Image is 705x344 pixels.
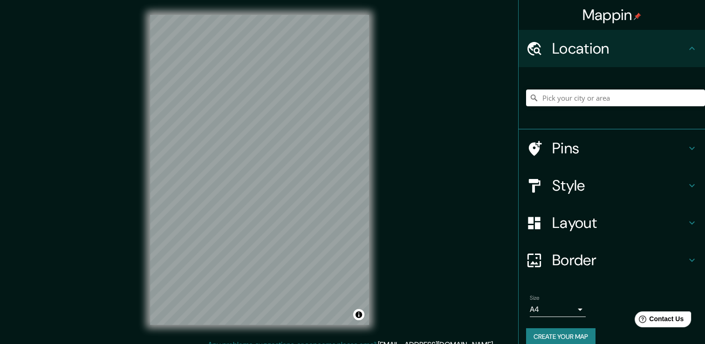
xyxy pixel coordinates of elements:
[519,30,705,67] div: Location
[622,308,695,334] iframe: Help widget launcher
[582,6,642,24] h4: Mappin
[552,176,686,195] h4: Style
[552,213,686,232] h4: Layout
[353,309,364,320] button: Toggle attribution
[634,13,641,20] img: pin-icon.png
[150,15,369,325] canvas: Map
[519,241,705,279] div: Border
[519,130,705,167] div: Pins
[526,89,705,106] input: Pick your city or area
[530,294,540,302] label: Size
[552,39,686,58] h4: Location
[552,251,686,269] h4: Border
[519,204,705,241] div: Layout
[552,139,686,158] h4: Pins
[530,302,586,317] div: A4
[519,167,705,204] div: Style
